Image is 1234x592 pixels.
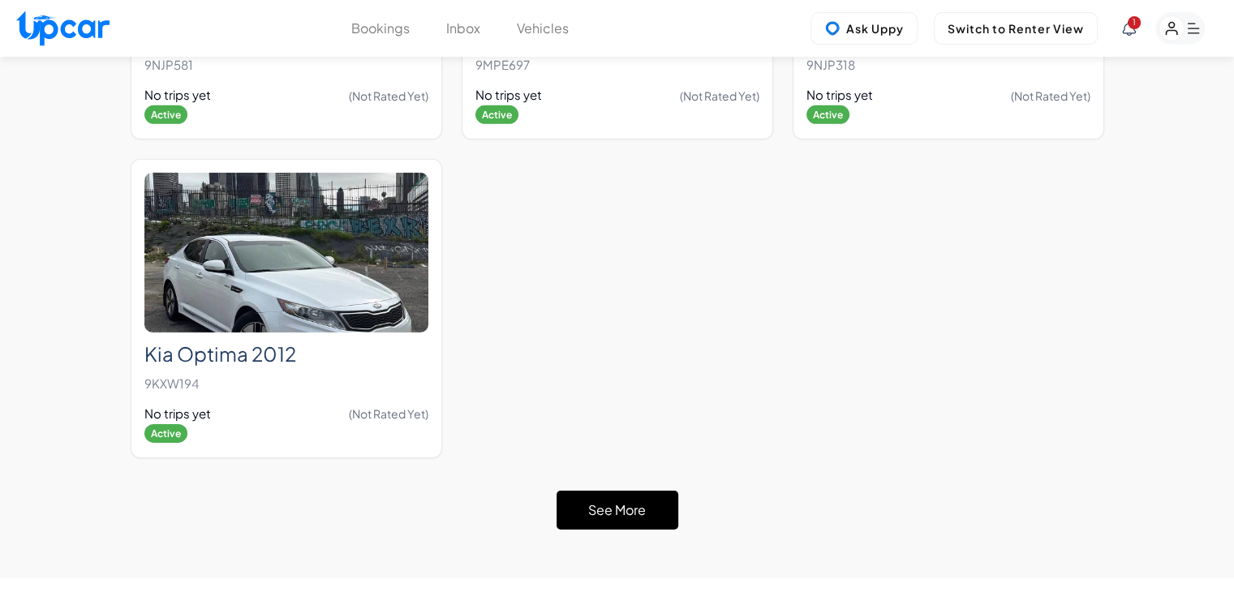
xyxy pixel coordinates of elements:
[349,88,428,104] span: (Not Rated Yet)
[351,19,410,38] button: Bookings
[475,86,542,105] span: No trips yet
[144,342,428,366] h2: Kia Optima 2012
[557,491,678,530] button: See More
[680,88,759,104] span: (Not Rated Yet)
[1122,21,1136,36] div: View Notifications
[349,405,428,422] span: (Not Rated Yet)
[806,86,873,105] span: No trips yet
[144,424,187,443] span: Active
[806,105,849,124] span: Active
[446,19,480,38] button: Inbox
[144,54,428,76] p: 9NJP581
[144,105,187,124] span: Active
[16,11,110,45] img: Upcar Logo
[144,372,428,395] p: 9KXW194
[144,405,211,423] span: No trips yet
[810,12,918,45] button: Ask Uppy
[144,173,428,332] img: Kia Optima 2012
[806,54,1090,76] p: 9NJP318
[144,86,211,105] span: No trips yet
[1011,88,1090,104] span: (Not Rated Yet)
[475,54,759,76] p: 9MPE697
[517,19,569,38] button: Vehicles
[475,105,518,124] span: Active
[824,20,841,36] img: Uppy
[1128,16,1141,29] span: You have new notifications
[934,12,1098,45] button: Switch to Renter View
